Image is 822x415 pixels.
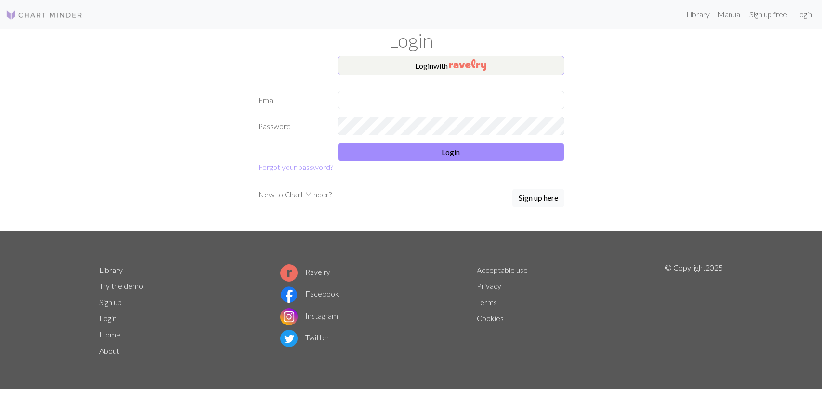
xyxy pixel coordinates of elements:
img: Logo [6,9,83,21]
img: Facebook logo [280,286,298,303]
h1: Login [93,29,729,52]
a: Login [791,5,816,24]
a: Twitter [280,333,329,342]
a: Instagram [280,311,338,320]
label: Password [252,117,332,135]
p: New to Chart Minder? [258,189,332,200]
a: Facebook [280,289,339,298]
a: Sign up [99,298,122,307]
a: Acceptable use [477,265,528,274]
a: Ravelry [280,267,330,276]
a: Library [99,265,123,274]
a: Privacy [477,281,501,290]
label: Email [252,91,332,109]
a: Forgot your password? [258,162,333,171]
button: Login [338,143,564,161]
a: About [99,346,119,355]
img: Ravelry [449,59,486,71]
a: Sign up free [745,5,791,24]
a: Sign up here [512,189,564,208]
a: Try the demo [99,281,143,290]
a: Login [99,313,117,323]
button: Loginwith [338,56,564,75]
a: Cookies [477,313,504,323]
a: Home [99,330,120,339]
p: © Copyright 2025 [665,262,723,359]
a: Manual [714,5,745,24]
img: Ravelry logo [280,264,298,282]
a: Library [682,5,714,24]
button: Sign up here [512,189,564,207]
a: Terms [477,298,497,307]
img: Instagram logo [280,308,298,325]
img: Twitter logo [280,330,298,347]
